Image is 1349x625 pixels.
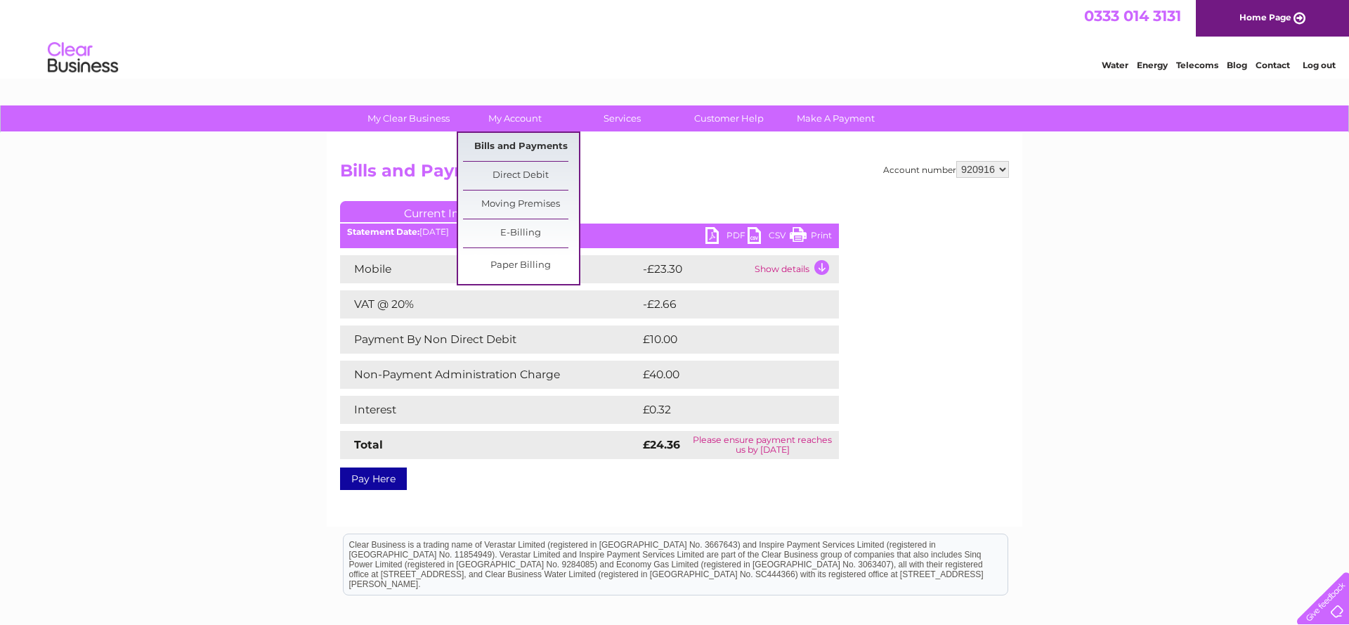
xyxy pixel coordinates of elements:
a: CSV [748,227,790,247]
a: Paper Billing [463,252,579,280]
div: [DATE] [340,227,839,237]
td: £10.00 [639,326,810,354]
a: Water [1102,60,1128,70]
a: Energy [1137,60,1168,70]
a: Blog [1227,60,1247,70]
td: £0.32 [639,396,806,424]
a: E-Billing [463,219,579,247]
td: Mobile [340,255,639,283]
td: VAT @ 20% [340,290,639,318]
a: Log out [1303,60,1336,70]
td: -£2.66 [639,290,809,318]
a: Bills and Payments [463,133,579,161]
a: 0333 014 3131 [1084,7,1181,25]
td: Non-Payment Administration Charge [340,361,639,389]
a: My Account [457,105,573,131]
a: PDF [705,227,748,247]
b: Statement Date: [347,226,419,237]
a: Services [564,105,680,131]
div: Clear Business is a trading name of Verastar Limited (registered in [GEOGRAPHIC_DATA] No. 3667643... [344,8,1008,68]
a: Print [790,227,832,247]
a: Contact [1256,60,1290,70]
strong: Total [354,438,383,451]
a: Pay Here [340,468,407,490]
div: Account number [883,161,1009,178]
a: Telecoms [1176,60,1218,70]
a: My Clear Business [351,105,467,131]
a: Current Invoice [340,201,551,222]
td: £40.00 [639,361,812,389]
h2: Bills and Payments [340,161,1009,188]
td: -£23.30 [639,255,751,283]
td: Please ensure payment reaches us by [DATE] [686,431,839,459]
a: Direct Debit [463,162,579,190]
strong: £24.36 [643,438,680,451]
img: logo.png [47,37,119,79]
a: Customer Help [671,105,787,131]
td: Show details [751,255,839,283]
td: Payment By Non Direct Debit [340,326,639,354]
a: Make A Payment [778,105,894,131]
td: Interest [340,396,639,424]
a: Moving Premises [463,191,579,219]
